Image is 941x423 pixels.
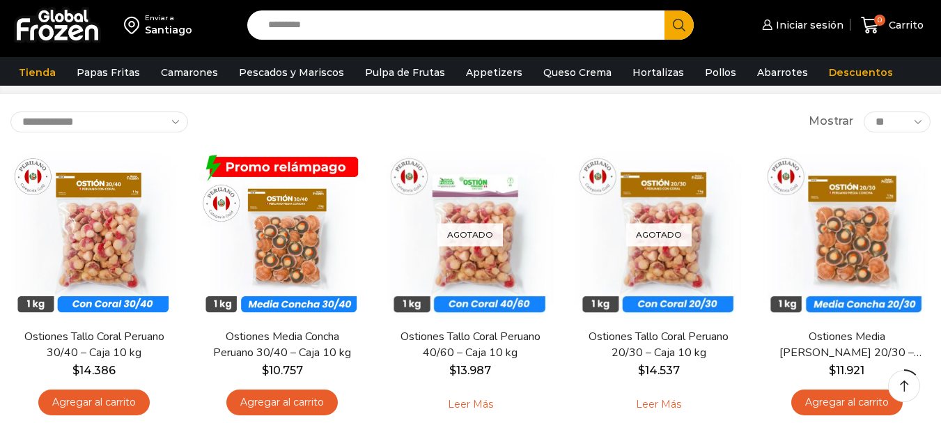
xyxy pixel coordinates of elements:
[625,59,691,86] a: Hortalizas
[638,364,645,377] span: $
[459,59,529,86] a: Appetizers
[358,59,452,86] a: Pulpa de Frutas
[885,18,924,32] span: Carrito
[638,364,680,377] bdi: 14.537
[70,59,147,86] a: Papas Fritas
[437,223,503,246] p: Agotado
[698,59,743,86] a: Pollos
[449,364,491,377] bdi: 13.987
[232,59,351,86] a: Pescados y Mariscos
[614,390,703,419] a: Leé más sobre “Ostiones Tallo Coral Peruano 20/30 - Caja 10 kg”
[449,364,456,377] span: $
[759,11,843,39] a: Iniciar sesión
[226,390,338,415] a: Agregar al carrito: “Ostiones Media Concha Peruano 30/40 - Caja 10 kg”
[791,390,903,415] a: Agregar al carrito: “Ostiones Media Concha Peruano 20/30 - Caja 10 kg”
[154,59,225,86] a: Camarones
[857,9,927,42] a: 0 Carrito
[72,364,79,377] span: $
[426,390,515,419] a: Leé más sobre “Ostiones Tallo Coral Peruano 40/60 - Caja 10 kg”
[262,364,269,377] span: $
[750,59,815,86] a: Abarrotes
[10,111,188,132] select: Pedido de la tienda
[664,10,694,40] button: Search button
[829,364,836,377] span: $
[584,329,734,361] a: Ostiones Tallo Coral Peruano 20/30 – Caja 10 kg
[145,13,192,23] div: Enviar a
[12,59,63,86] a: Tienda
[822,59,900,86] a: Descuentos
[72,364,116,377] bdi: 14.386
[829,364,864,377] bdi: 11.921
[626,223,692,246] p: Agotado
[124,13,145,37] img: address-field-icon.svg
[536,59,619,86] a: Queso Crema
[19,329,169,361] a: Ostiones Tallo Coral Peruano 30/40 – Caja 10 kg
[145,23,192,37] div: Santiago
[809,114,853,130] span: Mostrar
[262,364,303,377] bdi: 10.757
[38,390,150,415] a: Agregar al carrito: “Ostiones Tallo Coral Peruano 30/40 - Caja 10 kg”
[395,329,545,361] a: Ostiones Tallo Coral Peruano 40/60 – Caja 10 kg
[207,329,357,361] a: Ostiones Media Concha Peruano 30/40 – Caja 10 kg
[772,329,922,361] a: Ostiones Media [PERSON_NAME] 20/30 – Caja 10 kg
[772,18,843,32] span: Iniciar sesión
[874,15,885,26] span: 0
